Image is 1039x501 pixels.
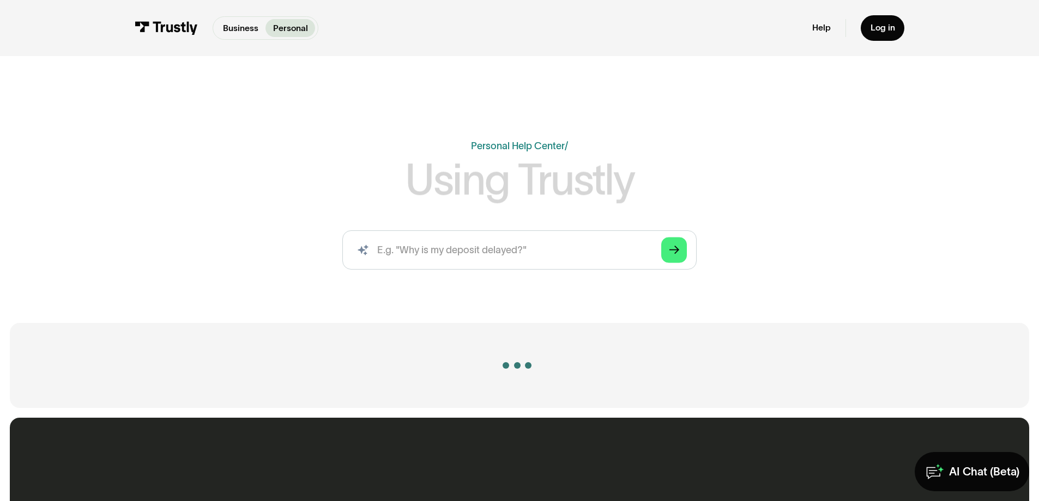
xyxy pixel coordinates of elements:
[405,158,634,201] h1: Using Trustly
[861,15,905,41] a: Log in
[342,230,697,270] input: search
[871,22,895,33] div: Log in
[135,21,198,35] img: Trustly Logo
[565,140,568,151] div: /
[949,465,1019,479] div: AI Chat (Beta)
[471,140,565,151] a: Personal Help Center
[223,22,258,35] p: Business
[273,22,308,35] p: Personal
[342,230,697,270] form: Search
[915,452,1029,491] a: AI Chat (Beta)
[265,19,315,37] a: Personal
[216,19,266,37] a: Business
[812,22,831,33] a: Help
